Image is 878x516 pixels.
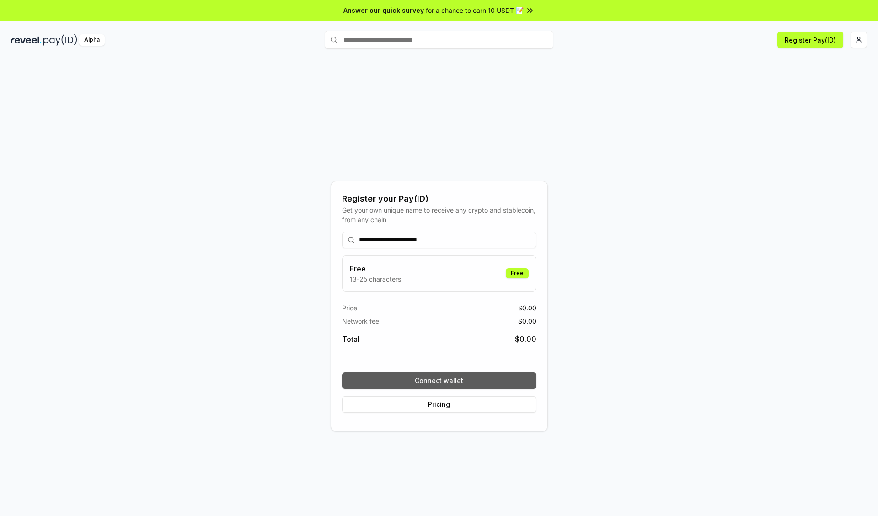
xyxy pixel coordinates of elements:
[342,205,536,224] div: Get your own unique name to receive any crypto and stablecoin, from any chain
[43,34,77,46] img: pay_id
[518,316,536,326] span: $ 0.00
[342,303,357,313] span: Price
[506,268,529,278] div: Free
[342,334,359,345] span: Total
[518,303,536,313] span: $ 0.00
[426,5,524,15] span: for a chance to earn 10 USDT 📝
[350,274,401,284] p: 13-25 characters
[777,32,843,48] button: Register Pay(ID)
[79,34,105,46] div: Alpha
[343,5,424,15] span: Answer our quick survey
[342,372,536,389] button: Connect wallet
[342,396,536,413] button: Pricing
[515,334,536,345] span: $ 0.00
[342,316,379,326] span: Network fee
[342,192,536,205] div: Register your Pay(ID)
[11,34,42,46] img: reveel_dark
[350,263,401,274] h3: Free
